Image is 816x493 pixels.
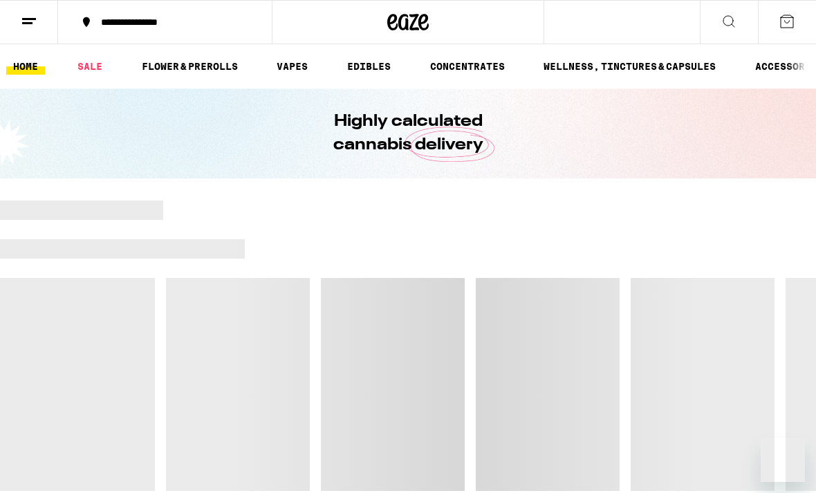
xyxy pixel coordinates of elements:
[294,110,522,157] h1: Highly calculated cannabis delivery
[270,58,315,75] a: VAPES
[340,58,398,75] a: EDIBLES
[71,58,109,75] a: SALE
[6,58,45,75] a: HOME
[761,438,805,482] iframe: Button to launch messaging window
[135,58,245,75] a: FLOWER & PREROLLS
[537,58,723,75] a: WELLNESS, TINCTURES & CAPSULES
[423,58,512,75] a: CONCENTRATES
